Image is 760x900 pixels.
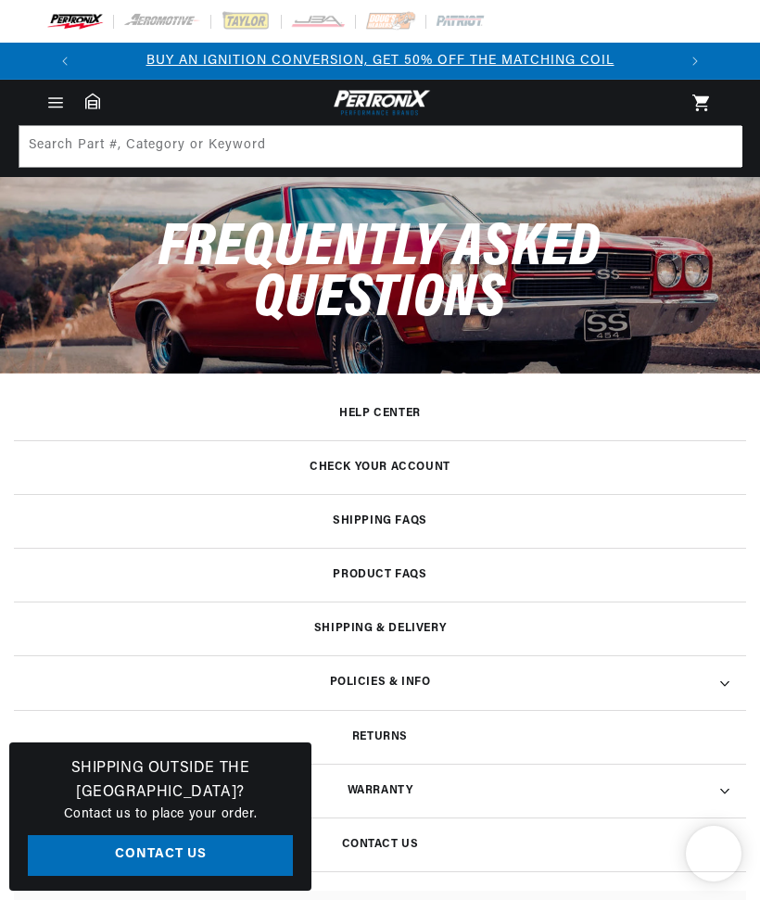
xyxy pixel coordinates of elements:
h3: Policies & Info [330,678,431,687]
a: Garage: 0 item(s) [85,93,100,109]
a: BUY AN IGNITION CONVERSION, GET 50% OFF THE MATCHING COIL [146,54,614,68]
h3: Shipping & Delivery [314,624,446,633]
a: Contact Us [14,818,746,871]
p: Contact us to place your order. [28,805,293,825]
summary: Warranty [14,764,746,818]
h3: Product FAQs [333,570,426,579]
summary: Policies & Info [14,655,746,709]
h3: Warranty [348,786,413,795]
a: Shipping FAQs [14,494,746,548]
h3: Shipping Outside the [GEOGRAPHIC_DATA]? [28,757,293,805]
a: Help Center [14,387,746,440]
input: Search Part #, Category or Keyword [19,126,742,167]
button: Translation missing: en.sections.announcements.previous_announcement [46,43,83,80]
h3: Help Center [339,409,421,418]
a: Returns [14,710,746,764]
a: Contact Us [28,835,293,877]
a: Check your account [14,440,746,494]
a: Product FAQs [14,548,746,602]
a: Shipping & Delivery [14,602,746,655]
summary: Menu [35,93,76,113]
div: 1 of 3 [83,51,677,71]
h3: Check your account [310,463,450,472]
span: Frequently Asked Questions [158,219,602,330]
h3: Shipping FAQs [333,516,427,526]
button: Search Part #, Category or Keyword [700,126,741,167]
h3: Returns [352,732,408,742]
img: Pertronix [329,87,431,118]
h3: Contact Us [342,840,419,849]
button: Translation missing: en.sections.announcements.next_announcement [677,43,714,80]
div: Announcement [83,51,677,71]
